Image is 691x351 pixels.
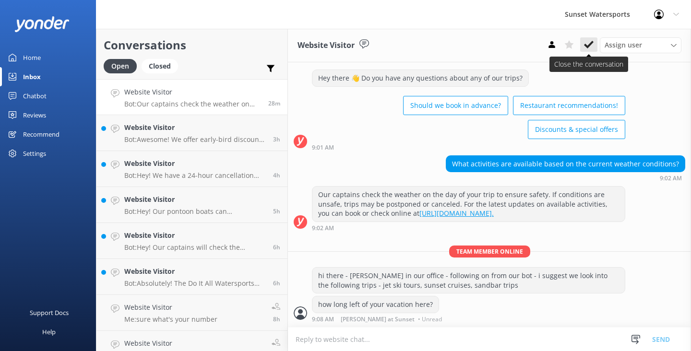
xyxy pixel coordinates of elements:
[273,207,280,215] span: Sep 04 2025 03:59pm (UTC -05:00) America/Cancun
[312,144,625,151] div: Sep 04 2025 09:01pm (UTC -05:00) America/Cancun
[124,100,261,108] p: Bot: Our captains check the weather on the day of your trip to ensure safety. If conditions are u...
[312,70,528,86] div: Hey there 👋 Do you have any questions about any of our trips?
[403,96,508,115] button: Should we book in advance?
[312,145,334,151] strong: 9:01 AM
[312,296,439,313] div: how long left of your vacation here?
[268,99,280,107] span: Sep 04 2025 09:02pm (UTC -05:00) America/Cancun
[446,175,685,181] div: Sep 04 2025 09:02pm (UTC -05:00) America/Cancun
[446,156,685,172] div: What activities are available based on the current weather conditions?
[142,59,178,73] div: Closed
[605,40,642,50] span: Assign user
[30,303,69,322] div: Support Docs
[341,316,415,322] span: [PERSON_NAME] at Sunset
[600,37,681,53] div: Assign User
[104,59,137,73] div: Open
[124,135,266,144] p: Bot: Awesome! We offer early-bird discounts on all of our morning trips when you book directly wi...
[124,87,261,97] h4: Website Visitor
[96,187,287,223] a: Website VisitorBot:Hey! Our pontoon boats can accommodate up to 8 people, and unfortunately, we c...
[23,125,60,144] div: Recommend
[124,171,266,180] p: Bot: Hey! We have a 24-hour cancellation policy. If you cancel your trip at least 24 hours in adv...
[14,16,70,32] img: yonder-white-logo.png
[96,295,287,331] a: Website VisitorMe:sure what's your number8h
[124,315,217,324] p: Me: sure what's your number
[273,243,280,251] span: Sep 04 2025 02:52pm (UTC -05:00) America/Cancun
[124,338,172,349] h4: Website Visitor
[23,86,47,105] div: Chatbot
[124,158,266,169] h4: Website Visitor
[273,171,280,179] span: Sep 04 2025 05:31pm (UTC -05:00) America/Cancun
[96,115,287,151] a: Website VisitorBot:Awesome! We offer early-bird discounts on all of our morning trips when you bo...
[124,122,266,133] h4: Website Visitor
[23,144,46,163] div: Settings
[419,209,494,218] a: [URL][DOMAIN_NAME].
[96,223,287,259] a: Website VisitorBot:Hey! Our captains will check the weather on the day of your trip. If condition...
[273,135,280,143] span: Sep 04 2025 05:41pm (UTC -05:00) America/Cancun
[298,39,355,52] h3: Website Visitor
[124,230,266,241] h4: Website Visitor
[312,268,625,293] div: hi there - [PERSON_NAME] in our office - following on from our bot - i suggest we look into the f...
[312,187,625,222] div: Our captains check the weather on the day of your trip to ensure safety. If conditions are unsafe...
[104,60,142,71] a: Open
[124,194,266,205] h4: Website Visitor
[312,316,334,322] strong: 9:08 AM
[23,67,41,86] div: Inbox
[96,259,287,295] a: Website VisitorBot:Absolutely! The Do It All Watersports Package is what you're looking for. It i...
[142,60,183,71] a: Closed
[104,36,280,54] h2: Conversations
[96,151,287,187] a: Website VisitorBot:Hey! We have a 24-hour cancellation policy. If you cancel your trip at least 2...
[273,315,280,323] span: Sep 04 2025 12:51pm (UTC -05:00) America/Cancun
[42,322,56,341] div: Help
[96,79,287,115] a: Website VisitorBot:Our captains check the weather on the day of your trip to ensure safety. If co...
[449,246,530,257] span: Team member online
[528,120,625,139] button: Discounts & special offers
[124,207,266,216] p: Bot: Hey! Our pontoon boats can accommodate up to 8 people, and unfortunately, we can't make exce...
[23,105,46,125] div: Reviews
[418,316,442,322] span: • Unread
[660,175,682,181] strong: 9:02 AM
[312,316,444,322] div: Sep 04 2025 09:08pm (UTC -05:00) America/Cancun
[273,279,280,287] span: Sep 04 2025 02:35pm (UTC -05:00) America/Cancun
[124,243,266,252] p: Bot: Hey! Our captains will check the weather on the day of your trip. If conditions are unsafe, ...
[312,225,334,231] strong: 9:02 AM
[124,279,266,288] p: Bot: Absolutely! The Do It All Watersports Package is what you're looking for. It includes up to ...
[23,48,41,67] div: Home
[124,302,217,313] h4: Website Visitor
[124,266,266,277] h4: Website Visitor
[312,224,625,231] div: Sep 04 2025 09:02pm (UTC -05:00) America/Cancun
[513,96,625,115] button: Restaurant recommendations!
